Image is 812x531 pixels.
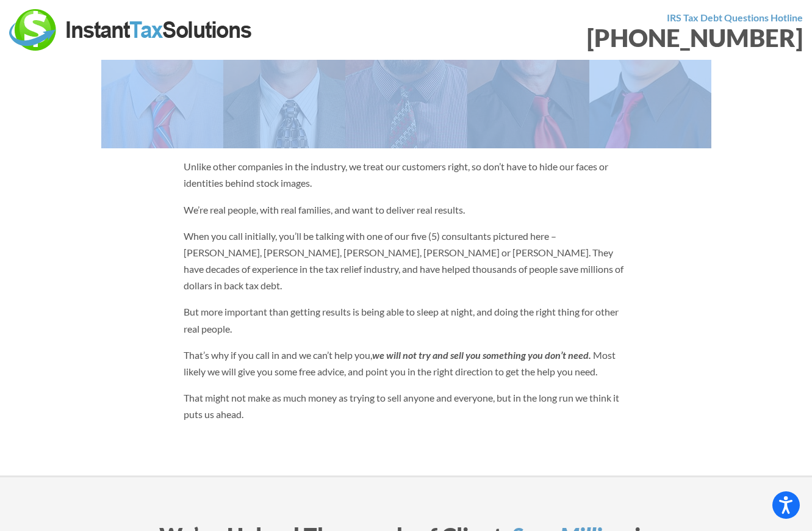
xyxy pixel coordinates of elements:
[372,349,591,361] strong: we will not try and sell you something you don’t need.
[184,201,629,218] p: We’re real people, with real families, and want to deliver real results.
[184,389,629,422] p: That might not make as much money as trying to sell anyone and everyone, but in the long run we t...
[9,23,253,34] a: Instant Tax Solutions Logo
[415,26,803,50] div: [PHONE_NUMBER]
[184,228,629,294] p: When you call initially, you’ll be talking with one of our five (5) consultants pictured here – [...
[9,9,253,51] img: Instant Tax Solutions Logo
[184,347,629,380] p: That’s why if you call in and we can’t help you, Most likely we will give you some free advice, a...
[667,12,803,23] strong: IRS Tax Debt Questions Hotline
[184,303,629,336] p: But more important than getting results is being able to sleep at night, and doing the right thin...
[184,158,629,191] p: Unlike other companies in the industry, we treat our customers right, so don’t have to hide our f...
